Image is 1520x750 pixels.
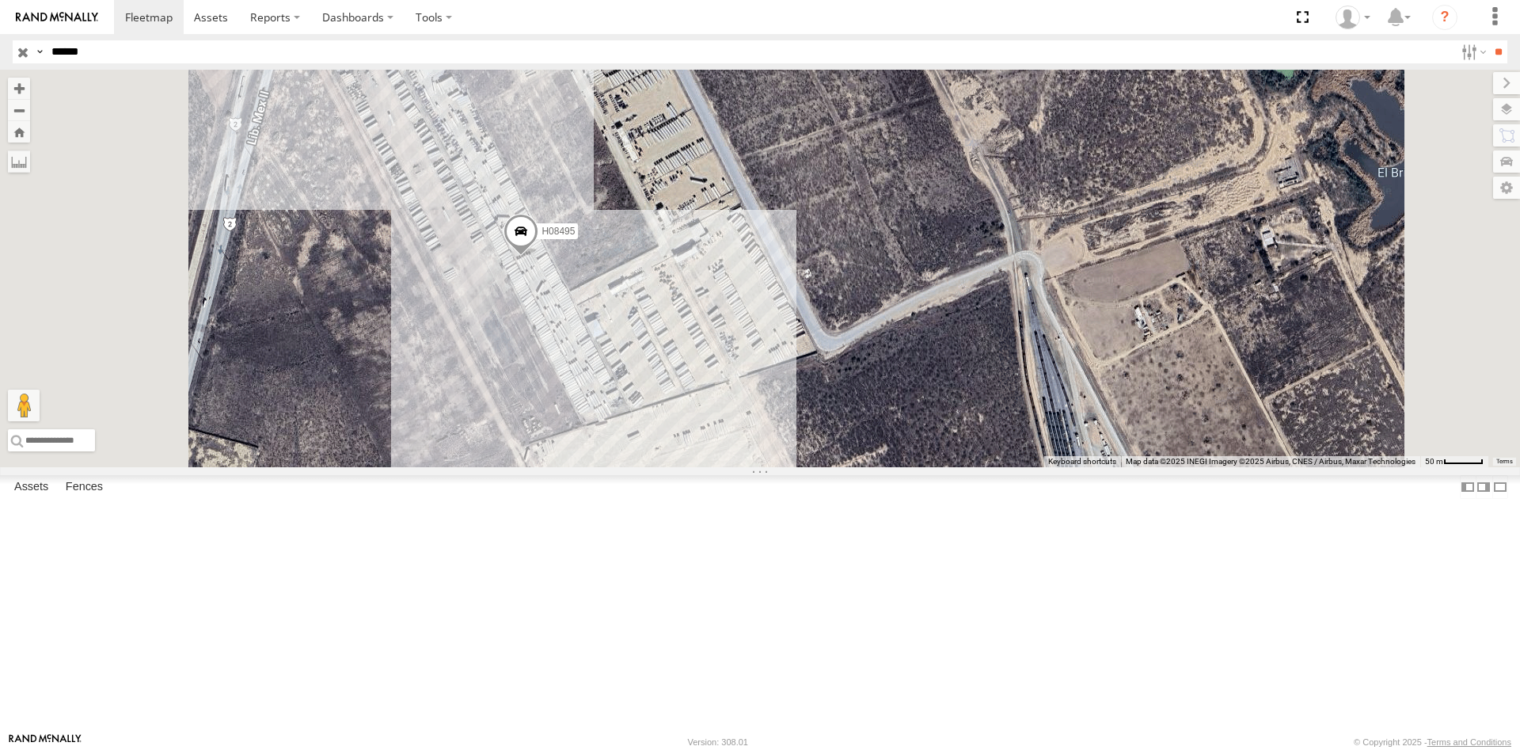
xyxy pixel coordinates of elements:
[33,40,46,63] label: Search Query
[8,390,40,421] button: Drag Pegman onto the map to open Street View
[16,12,98,23] img: rand-logo.svg
[1126,457,1415,466] span: Map data ©2025 INEGI Imagery ©2025 Airbus, CNES / Airbus, Maxar Technologies
[688,737,748,747] div: Version: 308.01
[8,150,30,173] label: Measure
[1492,475,1508,498] label: Hide Summary Table
[1330,6,1376,29] div: Juan Lopez
[1476,475,1491,498] label: Dock Summary Table to the Right
[1425,457,1443,466] span: 50 m
[1427,737,1511,747] a: Terms and Conditions
[9,734,82,750] a: Visit our Website
[1420,456,1488,467] button: Map Scale: 50 m per 47 pixels
[1048,456,1116,467] button: Keyboard shortcuts
[541,226,575,237] span: H08495
[1455,40,1489,63] label: Search Filter Options
[1460,475,1476,498] label: Dock Summary Table to the Left
[8,99,30,121] button: Zoom out
[8,121,30,143] button: Zoom Home
[1354,737,1511,747] div: © Copyright 2025 -
[58,476,111,498] label: Fences
[1496,459,1513,465] a: Terms (opens in new tab)
[1432,5,1457,30] i: ?
[8,78,30,99] button: Zoom in
[6,476,56,498] label: Assets
[1493,177,1520,199] label: Map Settings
